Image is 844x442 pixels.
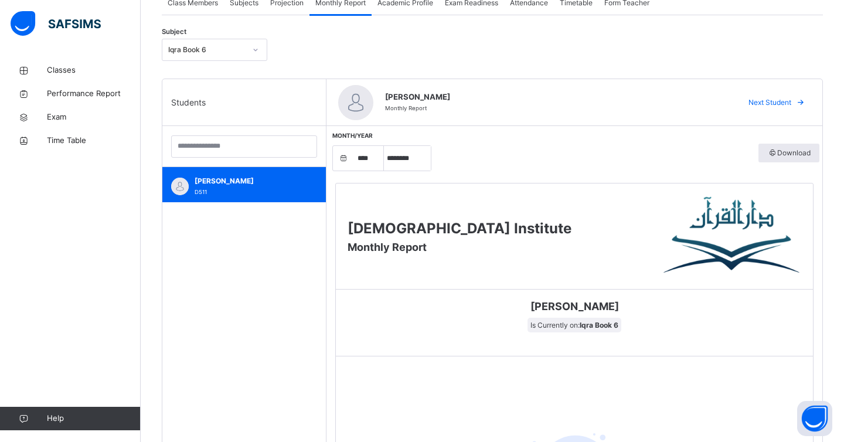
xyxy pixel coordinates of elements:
[663,195,801,277] img: Darul Quran Institute
[47,135,141,147] span: Time Table
[797,401,832,436] button: Open asap
[162,27,186,37] span: Subject
[385,105,427,111] span: Monthly Report
[195,189,207,195] span: D511
[345,298,804,314] span: [PERSON_NAME]
[767,148,811,158] span: Download
[332,132,373,139] span: Month/Year
[748,97,791,108] span: Next Student
[195,176,300,186] span: [PERSON_NAME]
[11,11,101,36] img: safsims
[580,321,618,329] b: Iqra Book 6
[348,241,427,253] span: Monthly Report
[385,91,727,103] span: [PERSON_NAME]
[47,111,141,123] span: Exam
[171,178,189,195] img: default.svg
[171,96,206,108] span: Students
[338,85,373,120] img: default.svg
[527,318,621,332] span: Is Currently on:
[47,64,141,76] span: Classes
[168,45,246,55] div: Iqra Book 6
[47,88,141,100] span: Performance Report
[47,413,140,424] span: Help
[348,220,571,237] span: [DEMOGRAPHIC_DATA] Institute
